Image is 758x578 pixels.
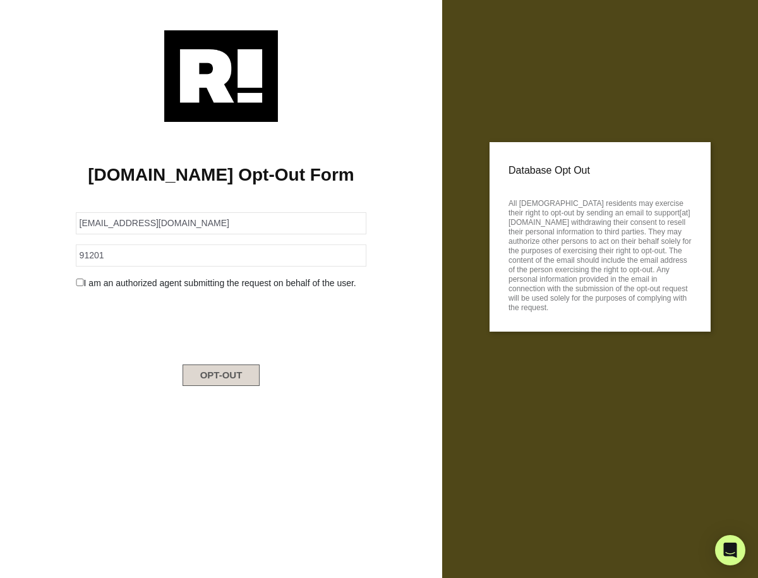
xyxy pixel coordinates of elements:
[76,212,367,234] input: Email Address
[76,244,367,267] input: Zipcode
[183,364,260,386] button: OPT-OUT
[508,161,692,180] p: Database Opt Out
[125,300,317,349] iframe: reCAPTCHA
[19,164,423,186] h1: [DOMAIN_NAME] Opt-Out Form
[164,30,278,122] img: Retention.com
[715,535,745,565] div: Open Intercom Messenger
[66,277,376,290] div: I am an authorized agent submitting the request on behalf of the user.
[508,195,692,313] p: All [DEMOGRAPHIC_DATA] residents may exercise their right to opt-out by sending an email to suppo...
